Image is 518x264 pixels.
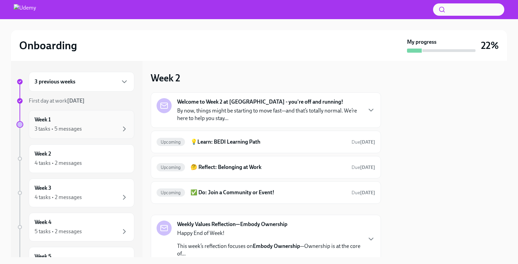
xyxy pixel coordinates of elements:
a: Upcoming💡Learn: BEDI Learning PathDue[DATE] [157,136,375,147]
h2: Onboarding [19,39,77,52]
span: Due [351,139,375,145]
h6: Week 3 [35,184,51,192]
div: 4 tasks • 2 messages [35,194,82,201]
a: First day at work[DATE] [16,97,134,105]
span: September 20th, 2025 10:00 [351,189,375,196]
a: Week 24 tasks • 2 messages [16,144,134,173]
div: 4 tasks • 2 messages [35,159,82,167]
h6: Week 5 [35,253,51,260]
span: September 20th, 2025 10:00 [351,164,375,171]
span: Due [351,190,375,196]
span: September 20th, 2025 10:00 [351,139,375,145]
h6: Week 1 [35,116,51,123]
p: Happy End of Week! [177,229,361,237]
a: Upcoming🤔 Reflect: Belonging at WorkDue[DATE] [157,162,375,173]
span: Upcoming [157,140,185,145]
span: Upcoming [157,190,185,195]
strong: [DATE] [360,190,375,196]
strong: [DATE] [67,97,85,104]
a: Week 13 tasks • 5 messages [16,110,134,139]
img: Udemy [14,4,36,15]
div: 5 tasks • 2 messages [35,228,82,235]
strong: Welcome to Week 2 at [GEOGRAPHIC_DATA] - you're off and running! [177,98,343,106]
div: 3 previous weeks [29,72,134,92]
span: Upcoming [157,165,185,170]
h6: ✅ Do: Join a Community or Event! [190,189,346,196]
p: By now, things might be starting to move fast—and that’s totally normal. We’re here to help you s... [177,107,361,122]
strong: Weekly Values Reflection—Embody Ownership [177,221,287,228]
a: Upcoming✅ Do: Join a Community or Event!Due[DATE] [157,187,375,198]
h3: 22% [481,39,499,52]
h3: Week 2 [151,72,180,84]
h6: 💡Learn: BEDI Learning Path [190,138,346,146]
strong: My progress [407,38,436,46]
span: First day at work [29,97,85,104]
a: Week 45 tasks • 2 messages [16,213,134,241]
span: Due [351,164,375,170]
h6: 🤔 Reflect: Belonging at Work [190,163,346,171]
a: Week 34 tasks • 2 messages [16,179,134,207]
h6: Week 2 [35,150,51,158]
strong: Embody Ownership [253,243,300,249]
strong: [DATE] [360,139,375,145]
strong: [DATE] [360,164,375,170]
h6: 3 previous weeks [35,78,75,85]
p: This week’s reflection focuses on —Ownership is at the core of... [177,242,361,258]
h6: Week 4 [35,219,51,226]
div: 3 tasks • 5 messages [35,125,82,133]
